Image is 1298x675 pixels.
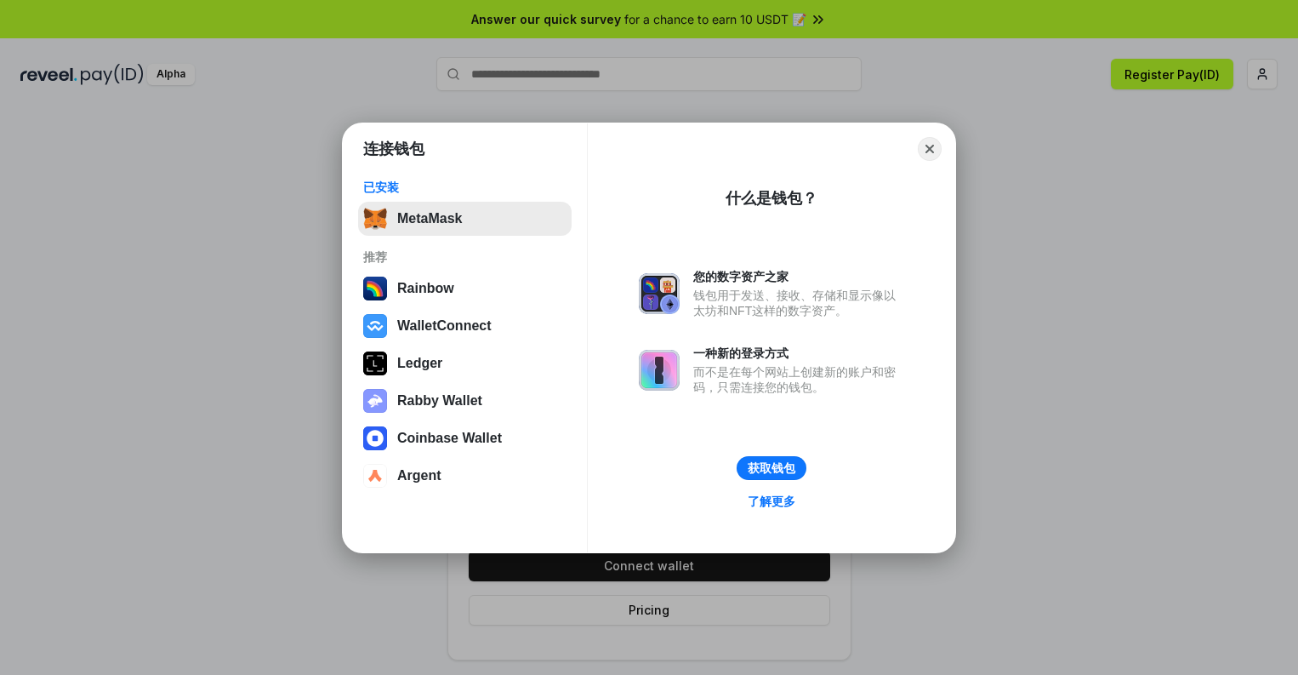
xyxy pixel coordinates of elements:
button: Rabby Wallet [358,384,572,418]
div: 已安装 [363,180,566,195]
button: WalletConnect [358,309,572,343]
button: 获取钱包 [737,456,806,480]
button: Argent [358,459,572,493]
img: svg+xml,%3Csvg%20width%3D%2228%22%20height%3D%2228%22%20viewBox%3D%220%200%2028%2028%22%20fill%3D... [363,314,387,338]
div: 什么是钱包？ [726,188,817,209]
button: Coinbase Wallet [358,421,572,455]
img: svg+xml,%3Csvg%20xmlns%3D%22http%3A%2F%2Fwww.w3.org%2F2000%2Fsvg%22%20fill%3D%22none%22%20viewBox... [639,350,680,391]
div: 而不是在每个网站上创建新的账户和密码，只需连接您的钱包。 [693,364,904,395]
button: Ledger [358,346,572,380]
div: 推荐 [363,249,566,265]
img: svg+xml,%3Csvg%20width%3D%2228%22%20height%3D%2228%22%20viewBox%3D%220%200%2028%2028%22%20fill%3D... [363,426,387,450]
div: Argent [397,468,441,483]
div: MetaMask [397,211,462,226]
div: Coinbase Wallet [397,431,502,446]
div: Ledger [397,356,442,371]
button: Rainbow [358,272,572,306]
div: WalletConnect [397,318,492,334]
div: 一种新的登录方式 [693,346,904,361]
img: svg+xml,%3Csvg%20xmlns%3D%22http%3A%2F%2Fwww.w3.org%2F2000%2Fsvg%22%20width%3D%2228%22%20height%3... [363,352,387,375]
div: 您的数字资产之家 [693,269,904,284]
div: Rainbow [397,281,454,296]
div: 获取钱包 [748,460,795,476]
h1: 连接钱包 [363,139,424,159]
img: svg+xml,%3Csvg%20xmlns%3D%22http%3A%2F%2Fwww.w3.org%2F2000%2Fsvg%22%20fill%3D%22none%22%20viewBox... [639,273,680,314]
img: svg+xml,%3Csvg%20width%3D%22120%22%20height%3D%22120%22%20viewBox%3D%220%200%20120%20120%22%20fil... [363,277,387,300]
a: 了解更多 [737,490,806,512]
img: svg+xml,%3Csvg%20fill%3D%22none%22%20height%3D%2233%22%20viewBox%3D%220%200%2035%2033%22%20width%... [363,207,387,231]
div: 钱包用于发送、接收、存储和显示像以太坊和NFT这样的数字资产。 [693,288,904,318]
button: Close [918,137,942,161]
div: 了解更多 [748,494,795,509]
button: MetaMask [358,202,572,236]
div: Rabby Wallet [397,393,482,409]
img: svg+xml,%3Csvg%20xmlns%3D%22http%3A%2F%2Fwww.w3.org%2F2000%2Fsvg%22%20fill%3D%22none%22%20viewBox... [363,389,387,413]
img: svg+xml,%3Csvg%20width%3D%2228%22%20height%3D%2228%22%20viewBox%3D%220%200%2028%2028%22%20fill%3D... [363,464,387,488]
